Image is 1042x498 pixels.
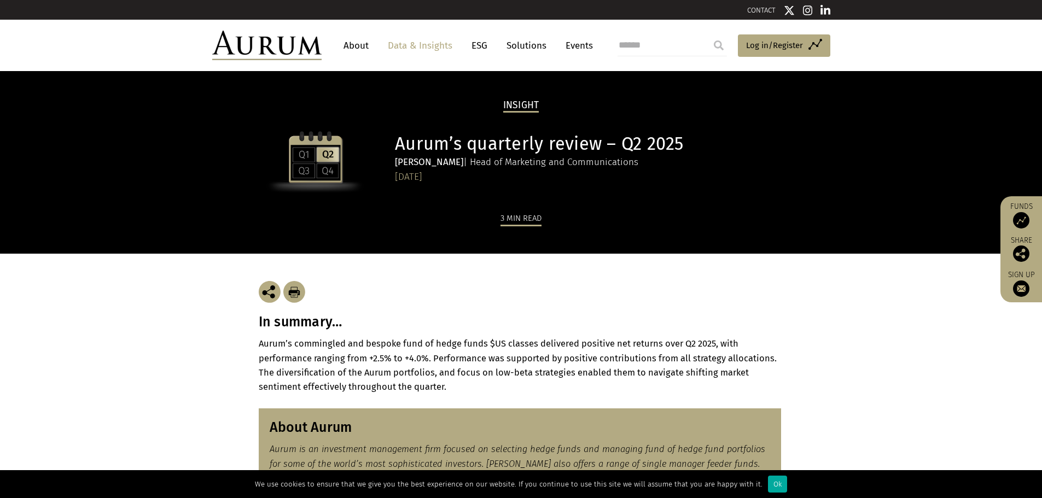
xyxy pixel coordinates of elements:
[382,36,458,56] a: Data & Insights
[1013,212,1029,229] img: Access Funds
[259,281,281,303] img: Share this post
[212,31,322,60] img: Aurum
[1013,245,1029,262] img: Share this post
[500,212,542,226] div: 3 min read
[1006,237,1037,262] div: Share
[1006,202,1037,229] a: Funds
[395,169,781,185] div: [DATE]
[395,155,781,169] div: | Head of Marketing and Communications
[270,444,765,468] em: Aurum is an investment management firm focused on selecting hedge funds and managing fund of hedg...
[503,99,539,113] h2: Insight
[746,39,803,52] span: Log in/Register
[738,34,830,57] a: Log in/Register
[338,36,374,56] a: About
[803,5,813,16] img: Instagram icon
[466,36,493,56] a: ESG
[820,5,830,16] img: Linkedin icon
[708,34,730,56] input: Submit
[501,36,552,56] a: Solutions
[768,476,787,493] div: Ok
[259,314,784,330] h3: In summary…
[270,419,770,436] h3: About Aurum
[395,133,781,155] h1: Aurum’s quarterly review – Q2 2025
[395,156,463,168] strong: [PERSON_NAME]
[747,6,776,14] a: CONTACT
[259,338,777,392] strong: Aurum’s commingled and bespoke fund of hedge funds $US classes delivered positive net returns ove...
[784,5,795,16] img: Twitter icon
[283,281,305,303] img: Download Article
[1013,280,1029,297] img: Sign up to our newsletter
[1006,270,1037,297] a: Sign up
[560,36,593,56] a: Events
